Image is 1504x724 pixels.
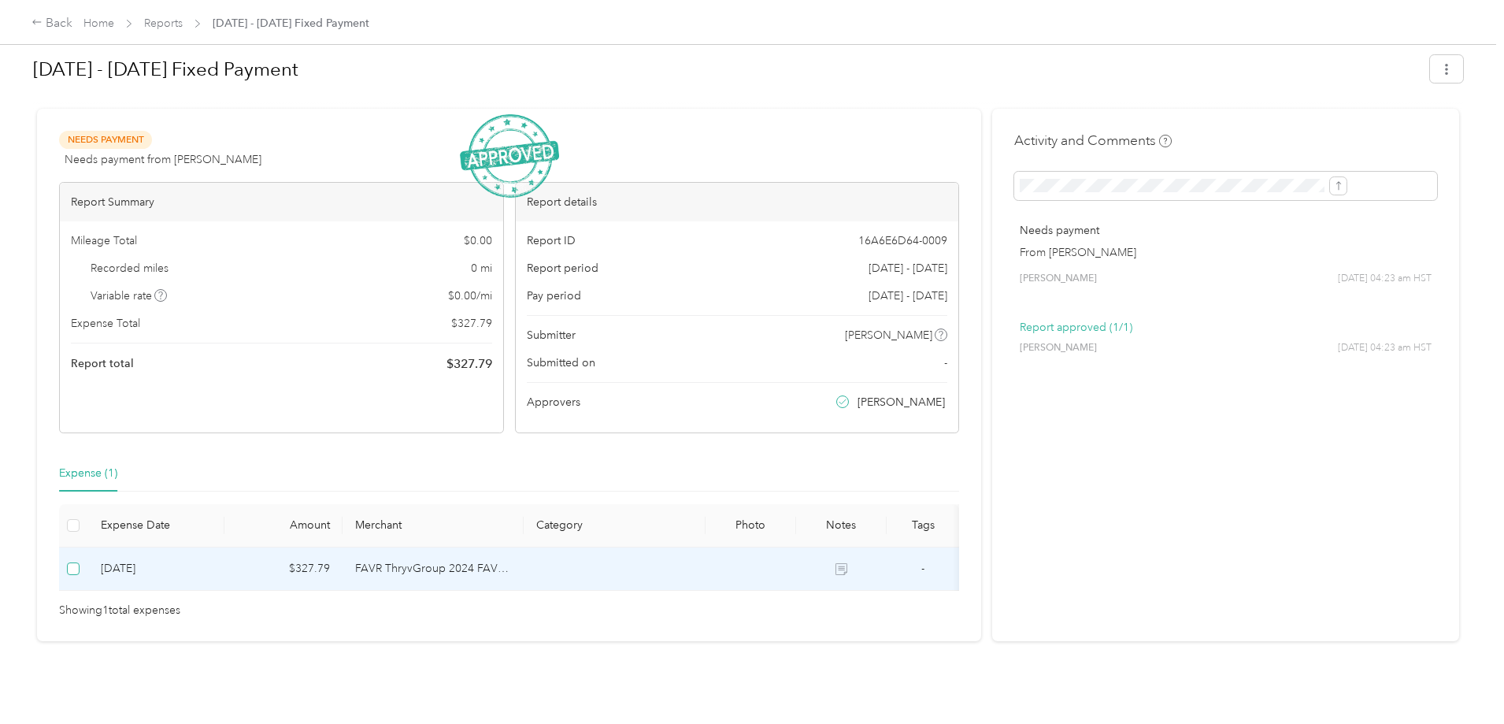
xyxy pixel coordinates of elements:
[464,232,492,249] span: $ 0.00
[224,548,343,591] td: $327.79
[144,17,183,30] a: Reports
[1020,319,1432,336] p: Report approved (1/1)
[224,504,343,548] th: Amount
[899,518,946,532] div: Tags
[796,504,887,548] th: Notes
[59,465,117,482] div: Expense (1)
[65,151,261,168] span: Needs payment from [PERSON_NAME]
[91,288,168,304] span: Variable rate
[1338,272,1432,286] span: [DATE] 04:23 am HST
[1020,341,1097,355] span: [PERSON_NAME]
[1020,244,1432,261] p: From [PERSON_NAME]
[527,288,581,304] span: Pay period
[1020,222,1432,239] p: Needs payment
[887,504,959,548] th: Tags
[527,232,576,249] span: Report ID
[451,315,492,332] span: $ 327.79
[33,50,1419,88] h1: Aug 1 - 31, 2025 Fixed Payment
[88,504,224,548] th: Expense Date
[446,355,492,373] span: $ 327.79
[60,183,503,221] div: Report Summary
[71,355,134,372] span: Report total
[527,327,576,343] span: Submitter
[1338,341,1432,355] span: [DATE] 04:23 am HST
[1416,636,1504,724] iframe: Everlance-gr Chat Button Frame
[1020,272,1097,286] span: [PERSON_NAME]
[213,15,369,32] span: [DATE] - [DATE] Fixed Payment
[471,260,492,277] span: 0 mi
[59,131,152,149] span: Needs Payment
[460,114,559,199] img: ApprovedStamp
[869,260,947,277] span: [DATE] - [DATE]
[71,232,137,249] span: Mileage Total
[448,288,492,304] span: $ 0.00 / mi
[527,394,580,410] span: Approvers
[858,232,947,249] span: 16A6E6D64-0009
[1014,131,1172,150] h4: Activity and Comments
[343,504,524,548] th: Merchant
[31,14,72,33] div: Back
[83,17,114,30] a: Home
[88,548,224,591] td: 9-3-2025
[516,183,959,221] div: Report details
[706,504,796,548] th: Photo
[858,394,945,410] span: [PERSON_NAME]
[343,548,524,591] td: FAVR ThryvGroup 2024 FAVR program
[524,504,706,548] th: Category
[59,602,180,619] span: Showing 1 total expenses
[845,327,932,343] span: [PERSON_NAME]
[71,315,140,332] span: Expense Total
[944,355,947,371] span: -
[91,260,169,277] span: Recorded miles
[527,260,598,277] span: Report period
[527,355,595,371] span: Submitted on
[869,288,947,304] span: [DATE] - [DATE]
[921,562,924,575] span: -
[887,548,959,591] td: -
